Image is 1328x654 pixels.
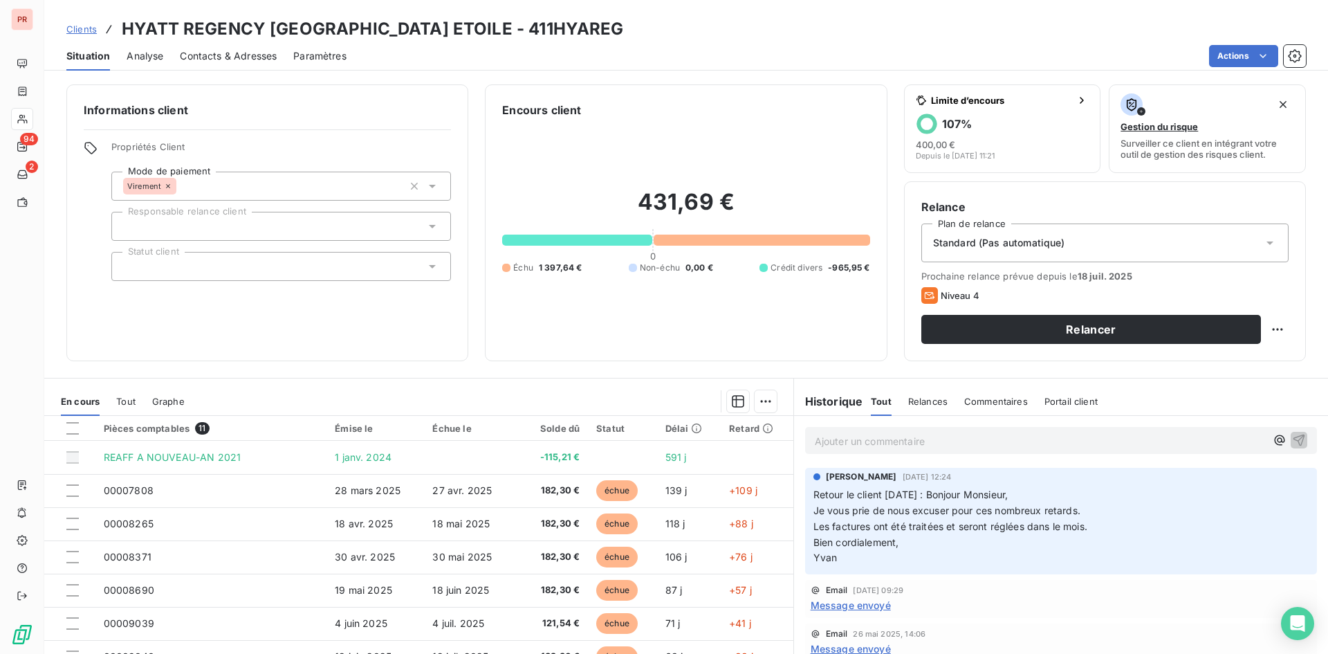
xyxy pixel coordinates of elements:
span: Prochaine relance prévue depuis le [921,271,1289,282]
span: Portail client [1044,396,1098,407]
span: 11 [195,422,209,435]
span: 182,30 € [523,484,580,498]
div: Retard [729,423,785,434]
span: Niveau 4 [941,290,979,301]
span: 94 [20,133,38,145]
span: 18 avr. 2025 [335,518,393,529]
span: 1 397,64 € [539,262,582,274]
span: 182,30 € [523,550,580,564]
input: Ajouter une valeur [123,260,134,273]
span: +41 j [729,617,751,629]
span: Standard (Pas automatique) [933,236,1065,250]
span: Retour le client [DATE] : Bonjour Monsieur, [813,489,1008,500]
span: Message envoyé [811,598,891,612]
span: Tout [871,396,892,407]
span: 1 janv. 2024 [335,451,391,463]
span: échue [596,580,638,601]
h2: 431,69 € [502,188,869,230]
button: Actions [1209,45,1278,67]
span: Situation [66,49,110,63]
button: Limite d’encours107%400,00 €Depuis le [DATE] 11:21 [904,84,1101,173]
span: Yvan [813,552,838,563]
a: 94 [11,136,33,158]
div: Statut [596,423,649,434]
img: Logo LeanPay [11,624,33,646]
span: 4 juil. 2025 [432,617,484,629]
span: 26 mai 2025, 14:06 [853,630,925,638]
span: 30 avr. 2025 [335,551,395,563]
span: 28 mars 2025 [335,484,400,496]
span: 87 j [665,584,683,596]
span: 00008265 [104,518,154,529]
span: En cours [61,396,100,407]
span: Non-échu [640,262,680,274]
span: Commentaires [964,396,1028,407]
span: +109 j [729,484,757,496]
div: Émise le [335,423,416,434]
h6: Relance [921,199,1289,215]
span: Surveiller ce client en intégrant votre outil de gestion des risques client. [1120,138,1294,160]
span: Email [826,630,848,638]
span: 182,30 € [523,517,580,531]
input: Ajouter une valeur [176,180,187,192]
span: Paramètres [293,49,347,63]
span: 27 avr. 2025 [432,484,492,496]
span: Crédit divers [771,262,822,274]
span: +88 j [729,518,753,529]
span: 00009039 [104,617,154,629]
span: -115,21 € [523,451,580,464]
h6: 107 % [942,117,972,131]
span: Graphe [152,396,185,407]
span: échue [596,547,638,567]
span: 18 juil. 2025 [1078,271,1132,282]
div: Pièces comptables [104,422,319,435]
span: échue [596,480,638,501]
span: Propriétés Client [111,141,451,161]
h6: Encours client [502,102,581,118]
span: +57 j [729,584,752,596]
span: 00008371 [104,551,151,563]
span: Clients [66,24,97,35]
span: Bien cordialement, [813,536,899,548]
span: échue [596,613,638,634]
a: Clients [66,22,97,36]
span: Tout [116,396,136,407]
span: 19 mai 2025 [335,584,392,596]
span: Contacts & Adresses [180,49,277,63]
span: 118 j [665,518,685,529]
input: Ajouter une valeur [123,220,134,233]
span: 400,00 € [916,139,955,150]
span: 18 juin 2025 [432,584,489,596]
span: 591 j [665,451,687,463]
span: [DATE] 12:24 [903,473,952,481]
span: Limite d’encours [931,95,1071,106]
span: 121,54 € [523,617,580,630]
div: Échue le [432,423,506,434]
div: Solde dû [523,423,580,434]
span: 0 [650,251,656,262]
span: Je vous prie de nous excuser pour ces nombreux retards. [813,505,1080,516]
span: 00007808 [104,484,154,496]
button: Gestion du risqueSurveiller ce client en intégrant votre outil de gestion des risques client. [1109,84,1306,173]
h6: Informations client [84,102,451,118]
h6: Historique [794,393,863,410]
span: Virement [127,182,161,190]
span: Les factures ont été traitées et seront réglées dans le mois. [813,520,1087,532]
span: Échu [513,262,533,274]
span: échue [596,514,638,534]
span: 0,00 € [685,262,713,274]
button: Relancer [921,315,1261,344]
div: Délai [665,423,712,434]
span: [DATE] 09:29 [853,586,903,594]
span: 182,30 € [523,583,580,597]
span: 106 j [665,551,688,563]
h3: HYATT REGENCY [GEOGRAPHIC_DATA] ETOILE - 411HYAREG [122,17,624,42]
div: Open Intercom Messenger [1281,607,1314,640]
span: 00008690 [104,584,154,596]
span: Relances [908,396,948,407]
span: +76 j [729,551,753,563]
div: PR [11,8,33,30]
span: 18 mai 2025 [432,518,490,529]
span: [PERSON_NAME] [826,471,897,483]
span: Gestion du risque [1120,121,1198,132]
